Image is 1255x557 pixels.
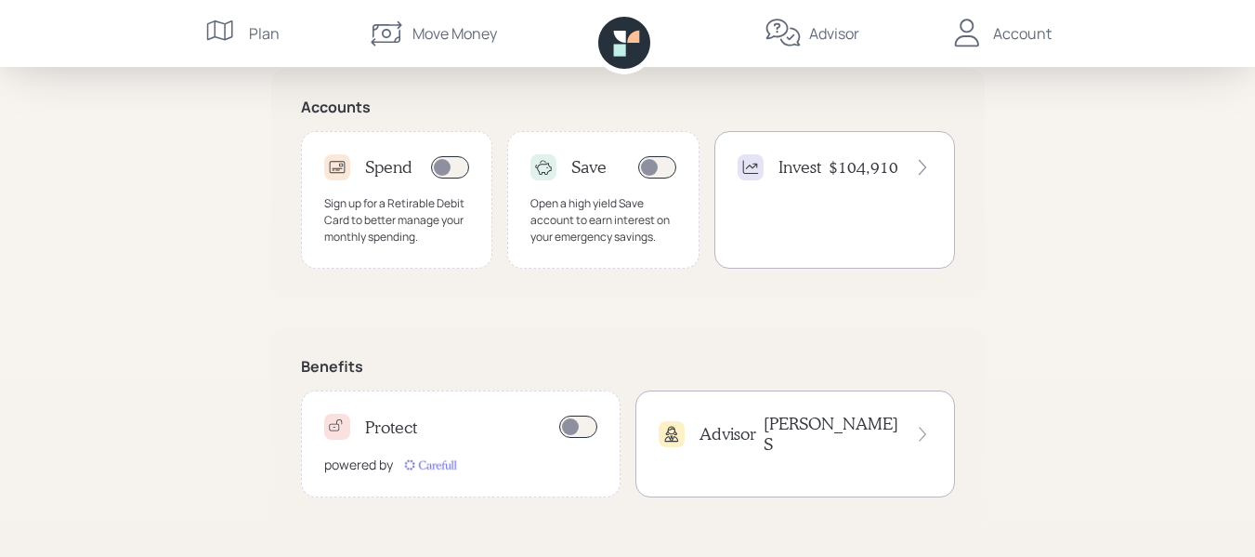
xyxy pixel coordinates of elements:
[530,195,676,245] div: Open a high yield Save account to earn interest on your emergency savings.
[365,418,417,438] h4: Protect
[809,22,859,45] div: Advisor
[249,22,280,45] div: Plan
[764,414,900,454] h4: [PERSON_NAME] S
[365,157,412,178] h4: Spend
[324,455,393,474] div: powered by
[993,22,1052,45] div: Account
[699,424,756,444] h4: Advisor
[778,157,821,178] h4: Invest
[301,358,955,376] h5: Benefits
[829,157,898,178] h4: $104,910
[400,456,460,474] img: carefull-M2HCGCDH.digested.png
[324,195,470,245] div: Sign up for a Retirable Debit Card to better manage your monthly spending.
[571,157,607,178] h4: Save
[301,99,955,116] h5: Accounts
[412,22,497,45] div: Move Money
